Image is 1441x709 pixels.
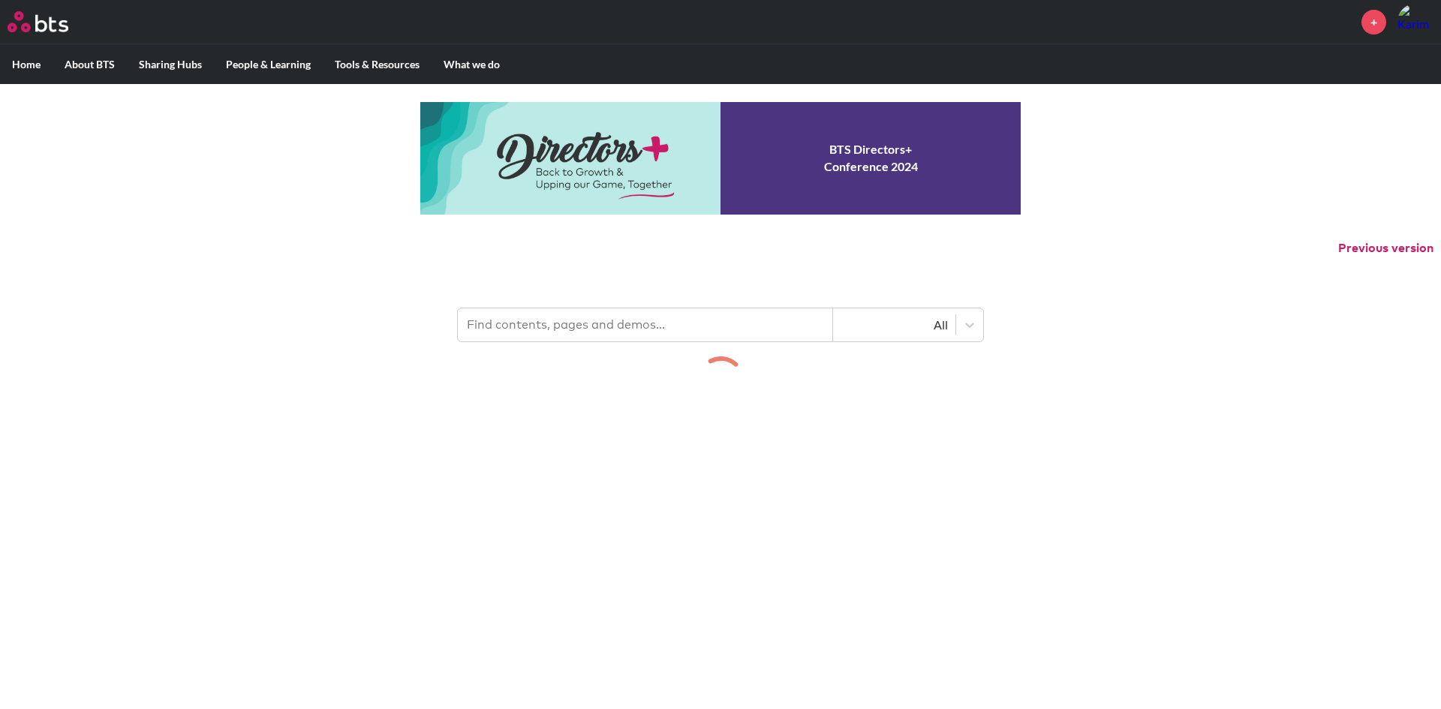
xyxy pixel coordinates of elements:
a: Profile [1397,4,1433,40]
a: Go home [8,11,96,32]
label: Sharing Hubs [127,45,214,84]
a: + [1361,10,1386,35]
a: Conference 2024 [420,102,1021,215]
label: Tools & Resources [323,45,432,84]
input: Find contents, pages and demos... [458,308,833,341]
div: All [841,317,948,333]
button: Previous version [1338,240,1433,257]
label: What we do [432,45,512,84]
img: Karim El Asmar [1397,4,1433,40]
label: People & Learning [214,45,323,84]
img: BTS Logo [8,11,68,32]
label: About BTS [53,45,127,84]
